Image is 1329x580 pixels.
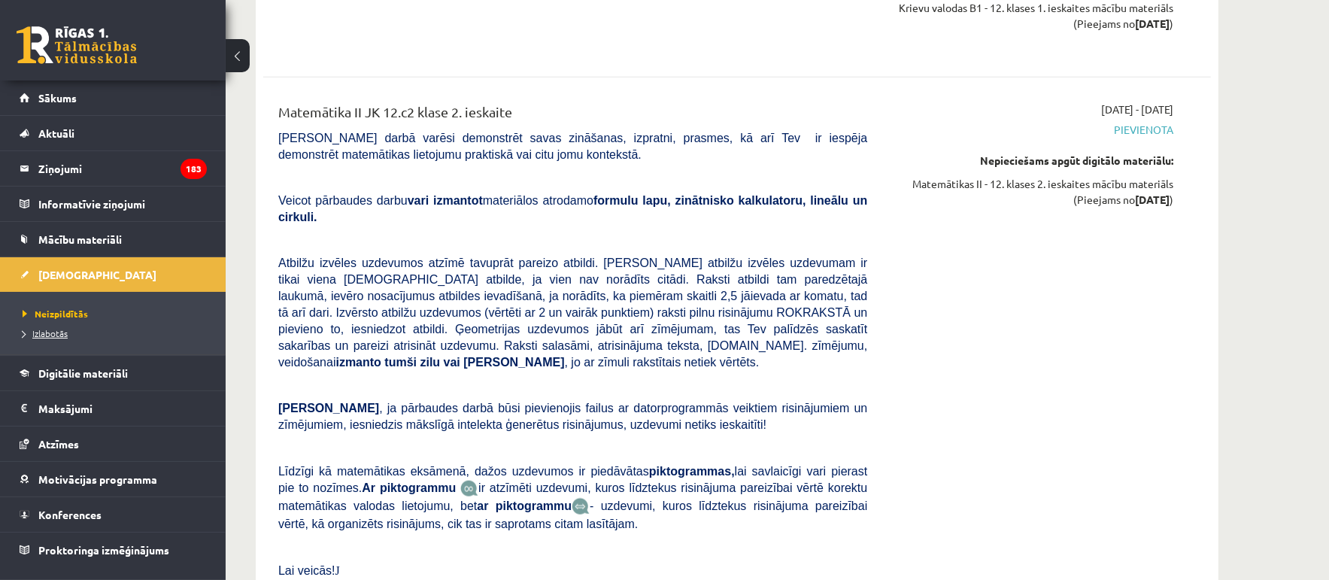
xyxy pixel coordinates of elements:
span: [PERSON_NAME] darbā varēsi demonstrēt savas zināšanas, izpratni, prasmes, kā arī Tev ir iespēja d... [278,132,867,161]
legend: Maksājumi [38,391,207,426]
span: Lai veicās! [278,564,335,577]
a: Motivācijas programma [20,462,207,496]
a: Konferences [20,497,207,532]
span: Sākums [38,91,77,105]
strong: [DATE] [1135,193,1170,206]
div: Matemātika II JK 12.c2 klase 2. ieskaite [278,102,867,129]
a: [DEMOGRAPHIC_DATA] [20,257,207,292]
span: Digitālie materiāli [38,366,128,380]
b: tumši zilu vai [PERSON_NAME] [384,356,564,369]
a: Maksājumi [20,391,207,426]
span: Konferences [38,508,102,521]
b: izmanto [336,356,381,369]
b: piktogrammas, [649,465,735,478]
span: Mācību materiāli [38,232,122,246]
a: Izlabotās [23,326,211,340]
img: wKvN42sLe3LLwAAAABJRU5ErkJggg== [572,498,590,515]
span: , ja pārbaudes darbā būsi pievienojis failus ar datorprogrammās veiktiem risinājumiem un zīmējumi... [278,402,867,431]
a: Sākums [20,80,207,115]
i: 183 [181,159,207,179]
span: Līdzīgi kā matemātikas eksāmenā, dažos uzdevumos ir piedāvātas lai savlaicīgi vari pierast pie to... [278,465,867,494]
a: Informatīvie ziņojumi [20,187,207,221]
b: formulu lapu, zinātnisko kalkulatoru, lineālu un cirkuli. [278,194,867,223]
span: ir atzīmēti uzdevumi, kuros līdztekus risinājuma pareizībai vērtē korektu matemātikas valodas lie... [278,481,867,512]
legend: Ziņojumi [38,151,207,186]
span: [DEMOGRAPHIC_DATA] [38,268,156,281]
img: JfuEzvunn4EvwAAAAASUVORK5CYII= [460,480,478,497]
a: Atzīmes [20,427,207,461]
a: Mācību materiāli [20,222,207,257]
div: Nepieciešams apgūt digitālo materiālu: [890,153,1173,169]
b: ar piktogrammu [477,500,572,512]
span: Izlabotās [23,327,68,339]
a: Proktoringa izmēģinājums [20,533,207,567]
span: [PERSON_NAME] [278,402,379,415]
span: Pievienota [890,122,1173,138]
span: [DATE] - [DATE] [1101,102,1173,117]
span: Veicot pārbaudes darbu materiālos atrodamo [278,194,867,223]
span: Neizpildītās [23,308,88,320]
a: Neizpildītās [23,307,211,320]
a: Ziņojumi183 [20,151,207,186]
b: vari izmantot [408,194,483,207]
b: Ar piktogrammu [362,481,456,494]
span: J [335,564,340,577]
span: Aktuāli [38,126,74,140]
strong: [DATE] [1135,17,1170,30]
span: Atbilžu izvēles uzdevumos atzīmē tavuprāt pareizo atbildi. [PERSON_NAME] atbilžu izvēles uzdevuma... [278,257,867,369]
a: Rīgas 1. Tālmācības vidusskola [17,26,137,64]
a: Digitālie materiāli [20,356,207,390]
a: Aktuāli [20,116,207,150]
span: Motivācijas programma [38,472,157,486]
div: Matemātikas II - 12. klases 2. ieskaites mācību materiāls (Pieejams no ) [890,176,1173,208]
span: Atzīmes [38,437,79,451]
span: Proktoringa izmēģinājums [38,543,169,557]
legend: Informatīvie ziņojumi [38,187,207,221]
